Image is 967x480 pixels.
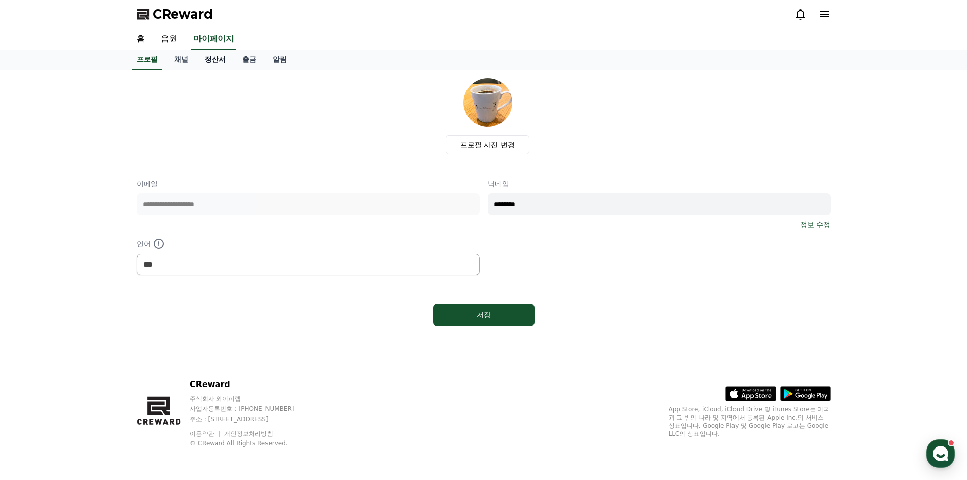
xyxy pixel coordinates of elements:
[153,6,213,22] span: CReward
[190,415,314,423] p: 주소 : [STREET_ADDRESS]
[190,378,314,391] p: CReward
[153,28,185,50] a: 음원
[3,322,67,347] a: 홈
[196,50,234,70] a: 정산서
[32,337,38,345] span: 홈
[191,28,236,50] a: 마이페이지
[128,28,153,50] a: 홈
[800,219,830,230] a: 정보 수정
[190,430,222,437] a: 이용약관
[190,395,314,403] p: 주식회사 와이피랩
[488,179,831,189] p: 닉네임
[137,238,480,250] p: 언어
[131,322,195,347] a: 설정
[190,405,314,413] p: 사업자등록번호 : [PHONE_NUMBER]
[446,135,529,154] label: 프로필 사진 변경
[67,322,131,347] a: 대화
[166,50,196,70] a: 채널
[433,304,535,326] button: 저장
[93,338,105,346] span: 대화
[224,430,273,437] a: 개인정보처리방침
[137,179,480,189] p: 이메일
[453,310,514,320] div: 저장
[264,50,295,70] a: 알림
[137,6,213,22] a: CReward
[669,405,831,438] p: App Store, iCloud, iCloud Drive 및 iTunes Store는 미국과 그 밖의 나라 및 지역에서 등록된 Apple Inc.의 서비스 상표입니다. Goo...
[463,78,512,127] img: profile_image
[132,50,162,70] a: 프로필
[234,50,264,70] a: 출금
[190,439,314,447] p: © CReward All Rights Reserved.
[157,337,169,345] span: 설정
